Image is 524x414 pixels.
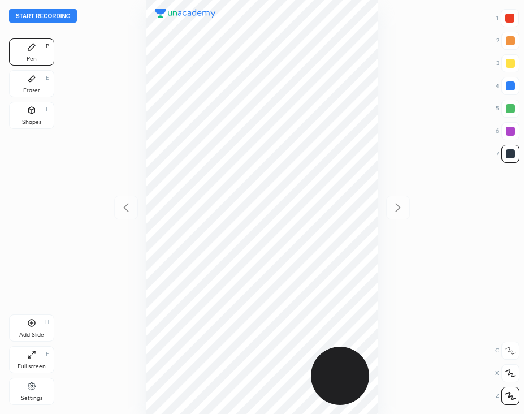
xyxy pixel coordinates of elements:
div: Z [496,387,519,405]
div: F [46,351,49,357]
div: 3 [496,54,519,72]
div: 2 [496,32,519,50]
div: Eraser [23,88,40,93]
div: L [46,107,49,113]
div: X [495,364,519,382]
div: E [46,75,49,81]
div: Shapes [22,119,41,125]
div: P [46,44,49,49]
div: 4 [496,77,519,95]
img: logo.38c385cc.svg [155,9,216,18]
div: H [45,320,49,325]
button: Start recording [9,9,77,23]
div: 7 [496,145,519,163]
div: Settings [21,395,42,401]
div: Full screen [18,364,46,369]
div: 5 [496,100,519,118]
div: Add Slide [19,332,44,338]
div: 1 [496,9,519,27]
div: 6 [496,122,519,140]
div: C [495,342,519,360]
div: Pen [27,56,37,62]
